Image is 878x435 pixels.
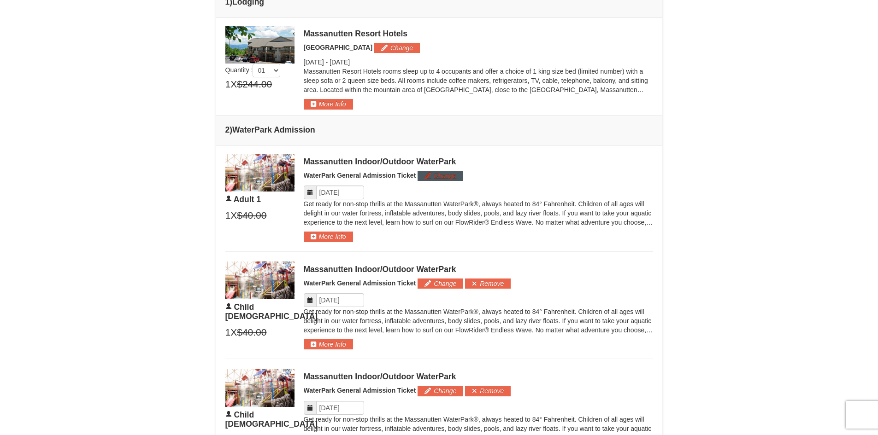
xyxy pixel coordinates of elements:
[304,372,653,381] div: Massanutten Indoor/Outdoor WaterPark
[465,386,511,396] button: Remove
[225,261,295,299] img: 6619917-1403-22d2226d.jpg
[304,307,653,335] p: Get ready for non-stop thrills at the Massanutten WaterPark®, always heated to 84° Fahrenheit. Ch...
[225,302,318,321] span: Child [DEMOGRAPHIC_DATA]
[325,58,328,66] span: -
[330,58,350,66] span: [DATE]
[304,339,353,349] button: More Info
[225,66,281,74] span: Quantity :
[304,265,653,274] div: Massanutten Indoor/Outdoor WaterPark
[304,172,416,179] span: WaterPark General Admission Ticket
[225,125,653,134] h4: 2 WaterPark Admission
[225,410,318,429] span: Child [DEMOGRAPHIC_DATA]
[225,209,231,222] span: 1
[304,232,353,242] button: More Info
[225,26,295,64] img: 19219026-1-e3b4ac8e.jpg
[304,199,653,227] p: Get ready for non-stop thrills at the Massanutten WaterPark®, always heated to 84° Fahrenheit. Ch...
[304,29,653,38] div: Massanutten Resort Hotels
[418,278,463,289] button: Change
[237,77,272,91] span: $244.00
[230,125,232,134] span: )
[234,195,261,204] span: Adult 1
[230,209,237,222] span: X
[304,279,416,287] span: WaterPark General Admission Ticket
[225,77,231,91] span: 1
[237,209,266,222] span: $40.00
[418,171,463,181] button: Change
[304,157,653,166] div: Massanutten Indoor/Outdoor WaterPark
[304,67,653,94] p: Massanutten Resort Hotels rooms sleep up to 4 occupants and offer a choice of 1 king size bed (li...
[304,387,416,394] span: WaterPark General Admission Ticket
[237,325,266,339] span: $40.00
[225,325,231,339] span: 1
[230,325,237,339] span: X
[304,99,353,109] button: More Info
[304,58,324,66] span: [DATE]
[225,154,295,191] img: 6619917-1403-22d2226d.jpg
[230,77,237,91] span: X
[304,44,373,51] span: [GEOGRAPHIC_DATA]
[225,369,295,406] img: 6619917-1403-22d2226d.jpg
[418,386,463,396] button: Change
[465,278,511,289] button: Remove
[374,43,420,53] button: Change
